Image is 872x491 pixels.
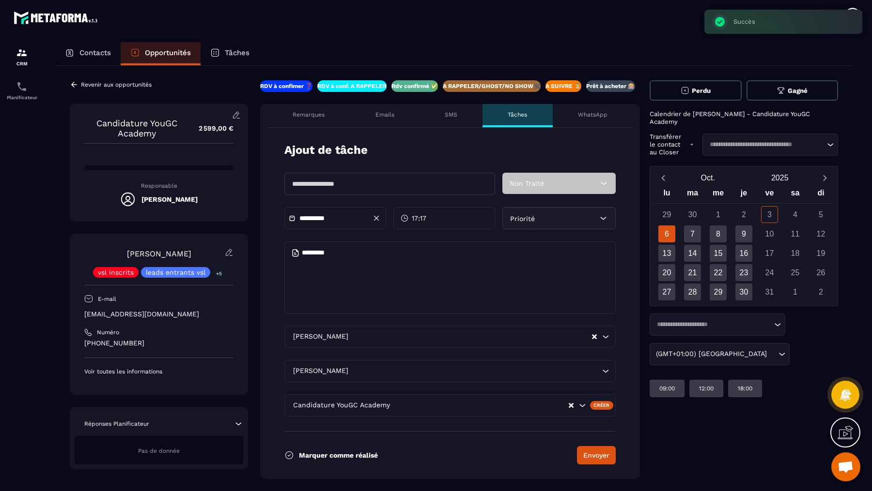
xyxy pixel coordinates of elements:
[684,264,701,281] div: 21
[658,264,675,281] div: 20
[317,82,387,90] p: RDV à conf. A RAPPELER
[782,186,808,203] div: sa
[79,48,111,57] p: Contacts
[650,110,838,126] p: Calendrier de [PERSON_NAME] - Candidature YouGC Academy
[831,452,860,481] div: Ouvrir le chat
[735,206,752,223] div: 2
[710,225,727,242] div: 8
[213,268,225,279] p: +5
[84,310,234,319] p: [EMAIL_ADDRESS][DOMAIN_NAME]
[2,74,41,107] a: schedulerschedulerPlanificateur
[127,249,191,258] a: [PERSON_NAME]
[744,169,816,186] button: Open years overlay
[761,245,778,262] div: 17
[787,245,804,262] div: 18
[812,264,829,281] div: 26
[680,186,705,203] div: ma
[391,82,438,90] p: Rdv confirmé ✅
[16,47,28,59] img: formation
[769,349,776,359] input: Search for option
[121,42,201,65] a: Opportunités
[710,264,727,281] div: 22
[590,401,614,410] div: Créer
[659,385,675,392] p: 09:00
[98,295,116,303] p: E-mail
[350,366,600,376] input: Search for option
[654,186,834,300] div: Calendar wrapper
[735,225,752,242] div: 9
[650,343,790,365] div: Search for option
[757,186,782,203] div: ve
[291,366,350,376] span: [PERSON_NAME]
[654,320,772,329] input: Search for option
[291,331,350,342] span: [PERSON_NAME]
[654,349,769,359] span: (GMT+01:00) [GEOGRAPHIC_DATA]
[2,95,41,100] p: Planificateur
[569,402,574,409] button: Clear Selected
[658,283,675,300] div: 27
[299,451,378,459] p: Marquer comme réalisé
[445,111,457,119] p: SMS
[592,333,597,341] button: Clear Selected
[350,331,591,342] input: Search for option
[710,245,727,262] div: 15
[2,40,41,74] a: formationformationCRM
[260,82,312,90] p: RDV à confimer ❓
[735,283,752,300] div: 30
[84,420,149,428] p: Réponses Planificateur
[291,400,392,411] span: Candidature YouGC Academy
[443,82,541,90] p: A RAPPELER/GHOST/NO SHOW✖️
[650,133,685,156] p: Transférer le contact au Closer
[787,283,804,300] div: 1
[412,213,426,223] span: 17:17
[578,111,607,119] p: WhatsApp
[684,225,701,242] div: 7
[747,80,839,101] button: Gagné
[586,82,635,90] p: Prêt à acheter 🎰
[201,42,259,65] a: Tâches
[189,119,234,138] p: 2 599,00 €
[706,140,825,149] input: Search for option
[98,269,134,276] p: vsl inscrits
[787,225,804,242] div: 11
[710,206,727,223] div: 1
[654,206,834,300] div: Calendar days
[761,264,778,281] div: 24
[738,385,752,392] p: 18:00
[84,339,234,348] p: [PHONE_NUMBER]
[761,225,778,242] div: 10
[808,186,834,203] div: di
[735,245,752,262] div: 16
[812,283,829,300] div: 2
[654,186,680,203] div: lu
[658,225,675,242] div: 6
[672,169,744,186] button: Open months overlay
[812,206,829,223] div: 5
[761,206,778,223] div: 3
[650,80,742,101] button: Perdu
[710,283,727,300] div: 29
[375,111,394,119] p: Emails
[392,400,568,411] input: Search for option
[145,48,191,57] p: Opportunités
[510,215,535,223] span: Priorité
[2,61,41,66] p: CRM
[812,225,829,242] div: 12
[702,134,838,156] div: Search for option
[787,206,804,223] div: 4
[577,446,616,464] button: Envoyer
[699,385,714,392] p: 12:00
[692,87,711,94] span: Perdu
[225,48,249,57] p: Tâches
[141,195,198,203] h5: [PERSON_NAME]
[293,111,325,119] p: Remarques
[84,368,234,375] p: Voir toutes les informations
[81,81,152,88] p: Revenir aux opportunités
[658,206,675,223] div: 29
[816,171,834,184] button: Next month
[731,186,757,203] div: je
[787,264,804,281] div: 25
[284,142,368,158] p: Ajout de tâche
[684,206,701,223] div: 30
[654,171,672,184] button: Previous month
